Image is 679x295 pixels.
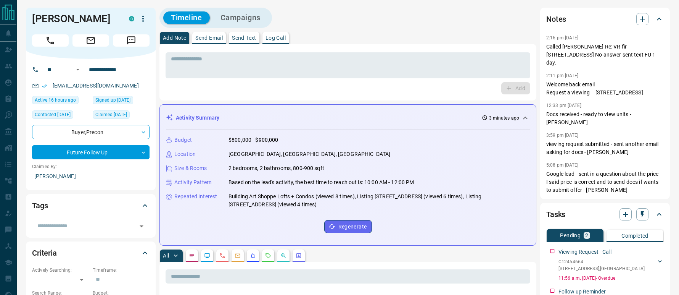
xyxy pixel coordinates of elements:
h2: Tasks [546,208,565,220]
p: Send Email [195,35,223,41]
p: Repeated Interest [174,193,217,201]
div: Sun Oct 12 2025 [32,96,89,107]
p: Google lead - sent in a question about the price - I said price is correct and to send docs if wa... [546,170,664,194]
p: Send Text [232,35,256,41]
button: Regenerate [324,220,372,233]
p: Building Art Shoppe Lofts + Condos (viewed 8 times), Listing [STREET_ADDRESS] (viewed 6 times), L... [228,193,530,209]
p: 3:59 pm [DATE] [546,133,579,138]
div: Notes [546,10,664,28]
span: Signed up [DATE] [95,96,130,104]
svg: Notes [189,253,195,259]
p: All [163,253,169,258]
p: viewing request submitted - sent another email asking for docs - [PERSON_NAME] [546,140,664,156]
span: Active 16 hours ago [35,96,76,104]
div: Sat Oct 11 2025 [32,110,89,121]
p: 3 minutes ago [489,115,519,122]
button: Campaigns [213,11,268,24]
p: 5:08 pm [DATE] [546,162,579,168]
p: Pending [560,233,581,238]
p: Completed [621,233,648,238]
p: $800,000 - $900,000 [228,136,278,144]
span: Message [113,34,150,47]
p: Budget [174,136,192,144]
p: Location [174,150,196,158]
p: 2:11 pm [DATE] [546,73,579,78]
div: Tags [32,196,150,215]
svg: Agent Actions [296,253,302,259]
span: Claimed [DATE] [95,111,127,118]
button: Timeline [163,11,210,24]
div: Activity Summary3 minutes ago [166,111,530,125]
p: [STREET_ADDRESS] , [GEOGRAPHIC_DATA] [558,265,645,272]
p: Size & Rooms [174,164,207,172]
span: Call [32,34,69,47]
h2: Notes [546,13,566,25]
p: Activity Pattern [174,178,212,186]
p: 2:16 pm [DATE] [546,35,579,41]
button: Open [73,65,82,74]
h2: Tags [32,199,48,212]
svg: Emails [235,253,241,259]
div: C12454664[STREET_ADDRESS],[GEOGRAPHIC_DATA] [558,257,664,274]
p: Actively Searching: [32,267,89,274]
div: Criteria [32,244,150,262]
p: Activity Summary [176,114,219,122]
p: Called [PERSON_NAME] Re: VR fir [STREET_ADDRESS] No answer sent text FU 1 day. [546,43,664,67]
p: Viewing Request - Call [558,248,611,256]
p: C12454664 [558,258,645,265]
span: Contacted [DATE] [35,111,71,118]
p: [GEOGRAPHIC_DATA], [GEOGRAPHIC_DATA], [GEOGRAPHIC_DATA] [228,150,390,158]
h2: Criteria [32,247,57,259]
p: 11:56 a.m. [DATE] - Overdue [558,275,664,282]
svg: Listing Alerts [250,253,256,259]
p: Welcome back email Request a viewing = [STREET_ADDRESS] [546,81,664,97]
svg: Email Verified [42,83,47,89]
div: Buyer , Precon [32,125,150,139]
svg: Opportunities [280,253,286,259]
div: condos.ca [129,16,134,21]
p: 2 [585,233,588,238]
p: 2 bedrooms, 2 bathrooms, 800-900 sqft [228,164,324,172]
p: Timeframe: [93,267,150,274]
p: 12:33 pm [DATE] [546,103,581,108]
div: Tasks [546,205,664,224]
h1: [PERSON_NAME] [32,13,117,25]
button: Open [136,221,147,232]
span: Email [72,34,109,47]
svg: Requests [265,253,271,259]
div: Sun Jul 26 2020 [93,96,150,107]
a: [EMAIL_ADDRESS][DOMAIN_NAME] [53,83,139,89]
svg: Lead Browsing Activity [204,253,210,259]
p: Add Note [163,35,186,41]
svg: Calls [219,253,225,259]
p: Based on the lead's activity, the best time to reach out is: 10:00 AM - 12:00 PM [228,178,414,186]
p: Docs received - ready to view units - [PERSON_NAME] [546,110,664,126]
div: Future Follow Up [32,145,150,159]
p: Log Call [265,35,286,41]
p: Claimed By: [32,163,150,170]
p: [PERSON_NAME] [32,170,150,183]
div: Sun Jul 26 2020 [93,110,150,121]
